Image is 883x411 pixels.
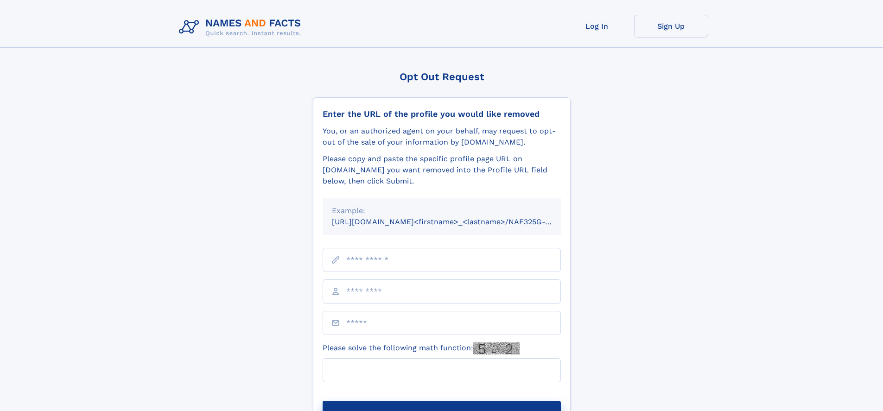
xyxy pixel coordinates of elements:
[634,15,708,38] a: Sign Up
[323,153,561,187] div: Please copy and paste the specific profile page URL on [DOMAIN_NAME] you want removed into the Pr...
[332,217,578,226] small: [URL][DOMAIN_NAME]<firstname>_<lastname>/NAF325G-xxxxxxxx
[560,15,634,38] a: Log In
[323,342,520,354] label: Please solve the following math function:
[313,71,571,82] div: Opt Out Request
[323,126,561,148] div: You, or an authorized agent on your behalf, may request to opt-out of the sale of your informatio...
[323,109,561,119] div: Enter the URL of the profile you would like removed
[175,15,309,40] img: Logo Names and Facts
[332,205,552,216] div: Example:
